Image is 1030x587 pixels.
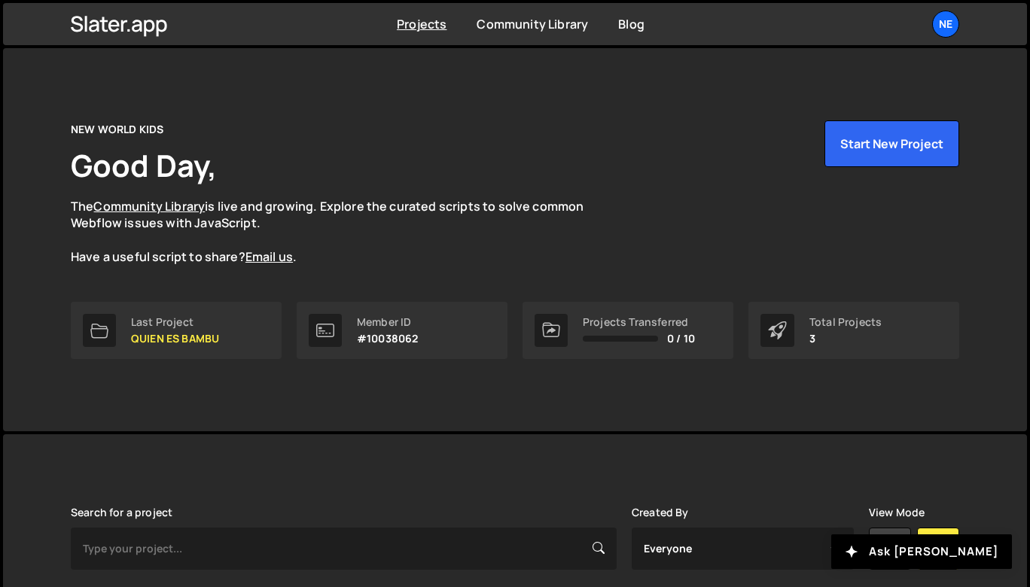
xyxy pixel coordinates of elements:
[477,16,588,32] a: Community Library
[131,316,219,328] div: Last Project
[667,333,695,345] span: 0 / 10
[71,120,163,138] div: NEW WORLD KIDS
[809,333,882,345] p: 3
[831,534,1012,569] button: Ask [PERSON_NAME]
[71,528,617,570] input: Type your project...
[357,316,418,328] div: Member ID
[71,144,217,186] h1: Good Day,
[93,198,205,214] a: Community Library
[618,16,645,32] a: Blog
[357,333,418,345] p: #10038062
[71,506,172,519] label: Search for a project
[71,302,282,359] a: Last Project QUIEN ES BAMBU
[824,120,959,167] button: Start New Project
[932,11,959,38] a: NE
[869,506,925,519] label: View Mode
[245,248,293,265] a: Email us
[397,16,446,32] a: Projects
[71,198,613,266] p: The is live and growing. Explore the curated scripts to solve common Webflow issues with JavaScri...
[583,316,695,328] div: Projects Transferred
[131,333,219,345] p: QUIEN ES BAMBU
[632,506,689,519] label: Created By
[809,316,882,328] div: Total Projects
